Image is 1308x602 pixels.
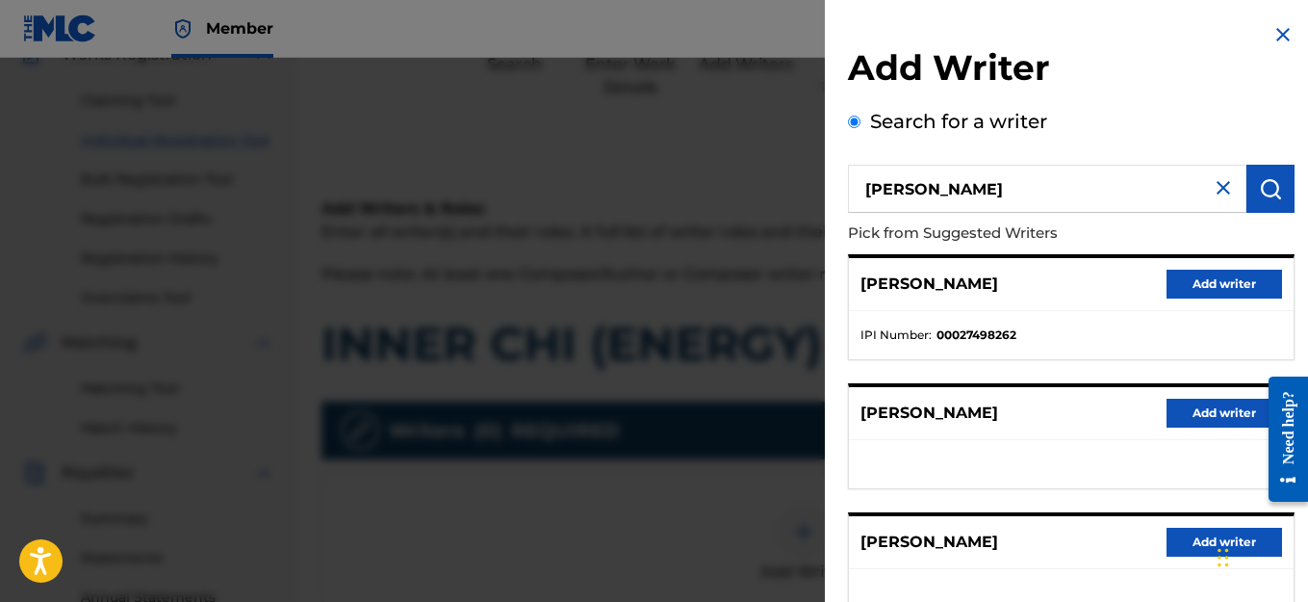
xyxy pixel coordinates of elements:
p: Pick from Suggested Writers [848,213,1185,254]
img: close [1212,176,1235,199]
p: [PERSON_NAME] [860,402,998,425]
button: Add writer [1167,528,1282,557]
input: Search writer's name or IPI Number [848,165,1246,213]
div: Drag [1218,529,1229,587]
span: Member [206,17,273,39]
strong: 00027498262 [936,327,1016,344]
label: Search for a writer [870,110,1047,133]
iframe: Chat Widget [1212,510,1308,602]
p: [PERSON_NAME] [860,531,998,554]
span: IPI Number : [860,327,932,344]
h2: Add Writer [848,46,1295,95]
img: MLC Logo [23,14,97,42]
img: Search Works [1259,177,1282,200]
button: Add writer [1167,399,1282,428]
img: Top Rightsholder [171,17,194,40]
iframe: Resource Center [1254,370,1308,510]
button: Add writer [1167,270,1282,299]
p: [PERSON_NAME] [860,273,998,296]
